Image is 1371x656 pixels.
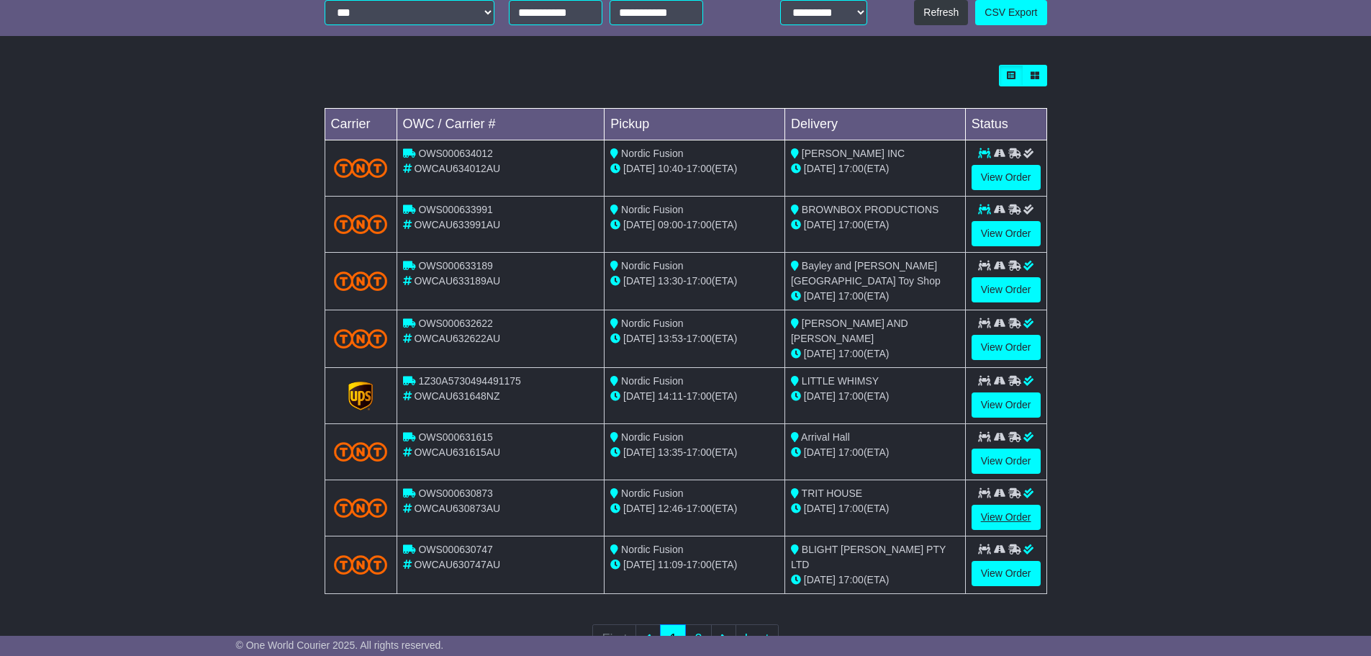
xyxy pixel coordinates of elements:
span: OWCAU633991AU [414,219,500,230]
a: View Order [972,277,1041,302]
img: GetCarrierServiceLogo [348,382,373,410]
span: 09:00 [658,219,683,230]
span: 13:35 [658,446,683,458]
span: [DATE] [623,503,655,514]
td: OWC / Carrier # [397,109,605,140]
div: (ETA) [791,161,959,176]
span: [DATE] [623,390,655,402]
span: OWCAU631615AU [414,446,500,458]
span: TRIT HOUSE [802,487,863,499]
span: 17:00 [838,163,864,174]
a: View Order [972,335,1041,360]
span: OWS000630873 [418,487,493,499]
span: OWCAU633189AU [414,275,500,287]
span: 17:00 [838,219,864,230]
div: (ETA) [791,217,959,233]
span: OWCAU631648NZ [414,390,499,402]
a: View Order [972,561,1041,586]
span: 17:00 [687,503,712,514]
a: View Order [972,221,1041,246]
img: TNT_Domestic.png [334,498,388,518]
div: - (ETA) [610,274,779,289]
div: - (ETA) [610,331,779,346]
img: TNT_Domestic.png [334,215,388,234]
span: 14:11 [658,390,683,402]
span: Nordic Fusion [621,318,683,329]
span: [DATE] [804,446,836,458]
div: (ETA) [791,572,959,588]
span: OWCAU630747AU [414,559,500,570]
span: [PERSON_NAME] INC [802,148,905,159]
span: 10:40 [658,163,683,174]
a: View Order [972,392,1041,418]
span: Nordic Fusion [621,148,683,159]
div: (ETA) [791,445,959,460]
a: 1 [660,624,686,654]
span: [DATE] [804,390,836,402]
span: [PERSON_NAME] AND [PERSON_NAME] [791,318,908,344]
span: 17:00 [838,446,864,458]
span: BROWNBOX PRODUCTIONS [802,204,939,215]
td: Pickup [605,109,785,140]
div: (ETA) [791,389,959,404]
span: Nordic Fusion [621,431,683,443]
a: View Order [972,165,1041,190]
span: 17:00 [687,275,712,287]
td: Delivery [784,109,965,140]
span: Nordic Fusion [621,204,683,215]
div: (ETA) [791,346,959,361]
span: OWCAU634012AU [414,163,500,174]
div: (ETA) [791,501,959,516]
span: [DATE] [623,219,655,230]
span: 17:00 [838,503,864,514]
span: [DATE] [623,163,655,174]
span: LITTLE WHIMSY [802,375,879,387]
span: [DATE] [623,446,655,458]
span: 17:00 [838,390,864,402]
span: OWS000630747 [418,544,493,555]
a: Last [736,624,779,654]
span: [DATE] [623,275,655,287]
span: 17:00 [838,348,864,359]
span: [DATE] [804,503,836,514]
td: Carrier [325,109,397,140]
span: 13:53 [658,333,683,344]
span: 17:00 [687,446,712,458]
div: - (ETA) [610,161,779,176]
span: 17:00 [838,574,864,585]
td: Status [965,109,1046,140]
span: 12:46 [658,503,683,514]
div: - (ETA) [610,389,779,404]
img: TNT_Domestic.png [334,158,388,178]
span: 17:00 [687,219,712,230]
span: Nordic Fusion [621,544,683,555]
span: 17:00 [838,290,864,302]
span: [DATE] [623,559,655,570]
span: 17:00 [687,163,712,174]
span: 13:30 [658,275,683,287]
div: (ETA) [791,289,959,304]
span: 17:00 [687,559,712,570]
span: [DATE] [804,219,836,230]
a: View Order [972,505,1041,530]
span: OWS000633189 [418,260,493,271]
span: [DATE] [623,333,655,344]
div: - (ETA) [610,501,779,516]
span: [DATE] [804,290,836,302]
span: Nordic Fusion [621,487,683,499]
span: 1Z30A5730494491175 [418,375,520,387]
div: - (ETA) [610,445,779,460]
span: Arrival Hall [801,431,850,443]
span: © One World Courier 2025. All rights reserved. [236,639,444,651]
span: [DATE] [804,348,836,359]
span: OWS000631615 [418,431,493,443]
a: View Order [972,449,1041,474]
img: TNT_Domestic.png [334,442,388,462]
span: Nordic Fusion [621,260,683,271]
span: Nordic Fusion [621,375,683,387]
span: OWS000632622 [418,318,493,329]
div: - (ETA) [610,217,779,233]
img: TNT_Domestic.png [334,329,388,349]
span: 17:00 [687,390,712,402]
span: 17:00 [687,333,712,344]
